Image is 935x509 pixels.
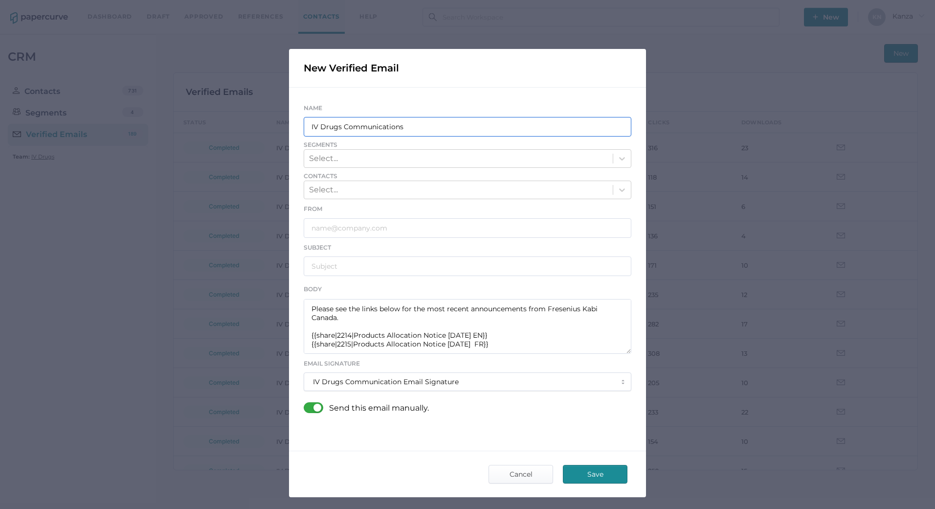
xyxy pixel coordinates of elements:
input: name@company.com [304,218,631,238]
div: IV Drugs Communication Email Signature [313,377,616,386]
span: From [304,205,322,212]
p: Send this email manually. [329,403,429,414]
span: Cancel [498,465,544,483]
button: IV Drugs Communication Email Signature [304,372,631,391]
div: Select... [309,153,338,164]
span: Subject [304,244,331,251]
span: Save [572,465,618,483]
button: Cancel [489,465,553,484]
span: Name [304,104,322,112]
span: Body [304,285,322,293]
button: Save [563,465,627,484]
input: Name [304,117,631,137]
div: Select... [309,185,338,195]
input: Subject [304,256,631,276]
span: Contacts [304,172,631,181]
div: New Verified Email [289,49,646,87]
span: Segments [304,140,631,149]
span: Email Signature [304,360,360,367]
